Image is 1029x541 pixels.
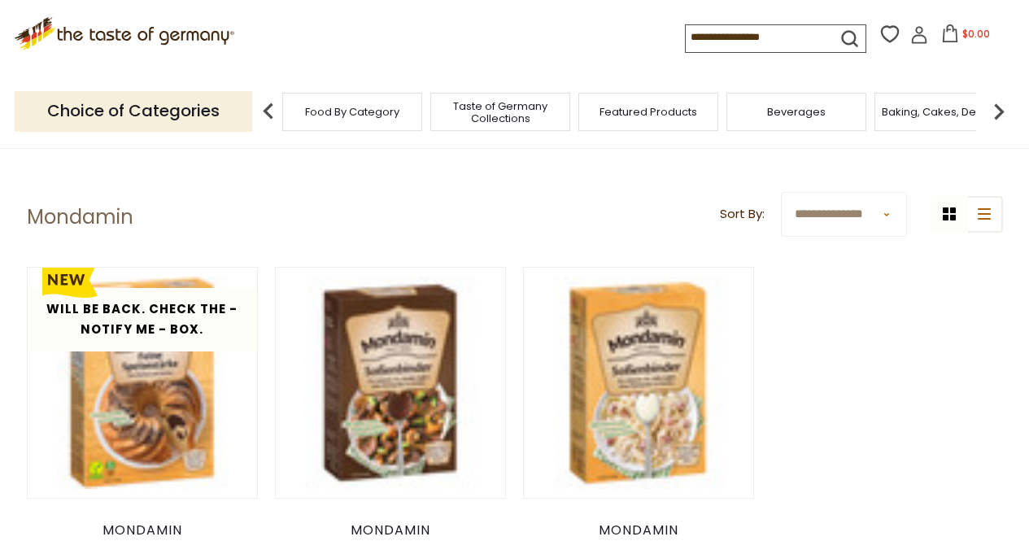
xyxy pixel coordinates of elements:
[600,106,697,118] a: Featured Products
[28,268,258,498] img: Mondamin Fine Ground Starch
[435,100,565,124] a: Taste of Germany Collections
[276,268,506,498] img: Mondamin German Gravy Thickener (Sossenbinder) Dark Color
[15,91,252,131] p: Choice of Categories
[882,106,1008,118] a: Baking, Cakes, Desserts
[252,95,285,128] img: previous arrow
[983,95,1015,128] img: next arrow
[27,522,259,539] div: Mondamin
[27,205,133,229] h1: Mondamin
[524,268,754,498] img: Mondamin German Gravy Thickener (Sossenbinder) Light Color
[305,106,399,118] a: Food By Category
[275,522,507,539] div: Mondamin
[720,204,765,225] label: Sort By:
[767,106,826,118] a: Beverages
[962,27,990,41] span: $0.00
[523,522,755,539] div: Mondamin
[931,24,1001,49] button: $0.00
